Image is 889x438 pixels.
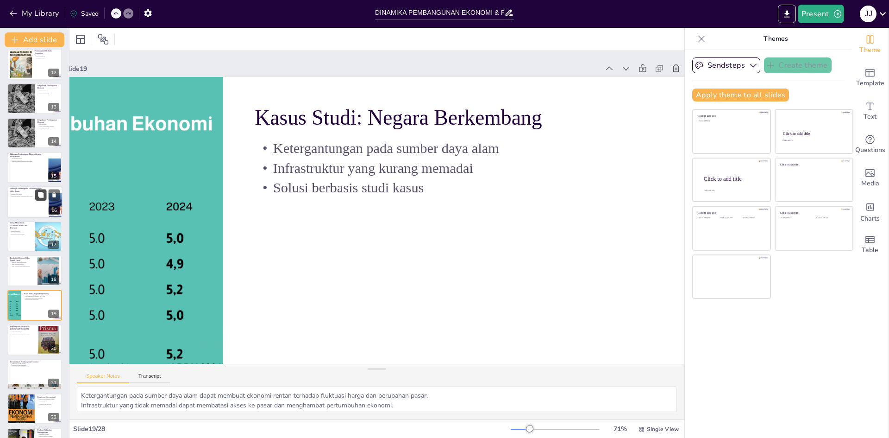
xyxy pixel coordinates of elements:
p: Pentingnya evaluasi [38,434,59,436]
span: Position [98,34,109,45]
p: Indeks Pembangunan Manusia [38,125,59,127]
p: Pengembangan infrastruktur [10,332,35,334]
div: Click to add title [698,211,764,215]
div: 19 [7,290,62,321]
div: 17 [7,221,62,252]
button: Delete Slide [49,189,60,200]
button: j j [860,5,876,23]
p: Tantangan ketimpangan dan korupsi [10,334,35,336]
p: Tidak linearitas dalam pembangunan [10,265,35,267]
p: Definisi siklus bisnis [10,192,46,194]
button: Present [798,5,844,23]
div: Click to add text [720,217,741,219]
div: Click to add title [783,131,845,136]
div: 20 [7,324,62,355]
button: Apply theme to all slides [692,89,789,102]
div: 20 [48,344,59,353]
div: Get real-time input from your audience [851,128,889,161]
p: Investasi sebagai pendorong [9,232,31,234]
button: My Library [7,6,63,21]
p: Pembangunan Berbasis Komunitas [35,50,59,55]
div: 19 [48,310,59,318]
div: Click to add text [816,217,845,219]
p: Evaluasi Kebijakan Pembangunan [38,429,59,434]
div: 12 [48,69,59,77]
button: Sendsteps [692,57,760,73]
div: 71 % [609,425,631,433]
span: Table [862,245,878,255]
p: Pengaruh terhadap pembangunan ekonomi [10,195,46,197]
div: 12 [7,49,62,79]
p: Siklus Muncul dari Akumulasi Inovasi dan Investasi [10,222,32,229]
div: Click to add title [780,163,846,166]
p: Rasa kepemilikan [35,56,59,57]
p: Pendidikan dan investasi [38,404,59,406]
div: 22 [48,413,59,421]
div: Click to add text [783,140,844,142]
div: Add images, graphics, shapes or video [851,161,889,195]
div: Add charts and graphs [851,195,889,228]
div: Click to add text [698,120,764,122]
p: Fokus pada investasi [10,330,35,332]
p: Infrastruktur yang kurang memadai [24,297,59,299]
div: Change the overall theme [851,28,889,61]
button: Transcript [129,373,170,383]
button: Duplicate Slide [35,189,46,200]
p: [PERSON_NAME] inovasi [10,362,59,364]
div: 18 [48,275,59,284]
div: 16 [7,186,63,218]
div: Add text boxes [851,95,889,128]
span: Questions [855,145,885,155]
div: Click to add text [780,217,809,219]
p: Tahapan siklus bisnis [10,193,46,195]
p: Pengukuran Pembangunan Ekonomi [38,119,59,124]
div: Click to add title [698,114,764,118]
p: Indikator PDB [38,89,59,91]
span: Single View [647,425,679,433]
p: Tahapan siklus bisnis [10,159,46,161]
p: Kasus Studi: Negara Berkembang [24,292,59,295]
button: Create theme [764,57,832,73]
p: Metode evaluasi partisipatif [38,436,59,438]
p: Meningkatkan kapasitas negara berkembang [38,399,59,402]
p: Tingkat kemiskinan [38,127,59,129]
div: 17 [48,241,59,249]
button: Export to PowerPoint [778,5,796,23]
p: Pengaruh terhadap pembangunan ekonomi [10,161,46,163]
p: Pembangunan Ekonomi di [GEOGRAPHIC_DATA] [10,325,35,330]
p: Dinamika perubahan ekonomi [10,261,35,263]
div: 18 [7,255,62,286]
p: Indikator PDB [38,124,59,126]
p: Ketergantungan pada sumber daya alam [24,295,59,297]
span: Charts [860,214,880,224]
p: Perubahan Ekonomi Tidak Pernah Linear [10,256,35,261]
div: 14 [48,137,59,146]
div: Click to add title [704,175,763,182]
p: Relevansi siklus ekonomi [10,263,35,265]
p: Infrastruktur yang kurang memadai [246,19,614,243]
p: Inovasi dalam Pembangunan Ekonomi [10,360,59,363]
p: Hubungan Pembangunan Ekonomi dengan Siklus Bisnis [10,153,46,158]
p: Perubahan struktur ekonomi [9,234,31,235]
div: 22 [7,394,62,424]
span: Template [856,78,884,89]
p: Indeks Pembangunan Manusia [38,91,59,93]
p: Kerjasama dalam teknologi [38,402,59,404]
button: Speaker Notes [77,373,129,383]
span: Media [861,178,879,189]
p: Kolaborasi Internasional [38,396,59,399]
button: Add slide [5,32,64,47]
p: Solusi berbasis studi kasus [257,37,624,260]
div: 21 [7,359,62,390]
div: j j [860,6,876,22]
p: Penelitian dan pengembangan [10,364,59,366]
div: Layout [73,32,88,47]
div: Click to add text [743,217,764,219]
div: 13 [7,83,62,114]
span: Text [864,112,876,122]
p: Partisipasi aktif masyarakat [35,54,59,56]
div: Click to add title [780,211,846,215]
span: Theme [859,45,881,55]
div: Click to add text [698,217,719,219]
p: Solusi berbasis studi kasus [24,299,59,301]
